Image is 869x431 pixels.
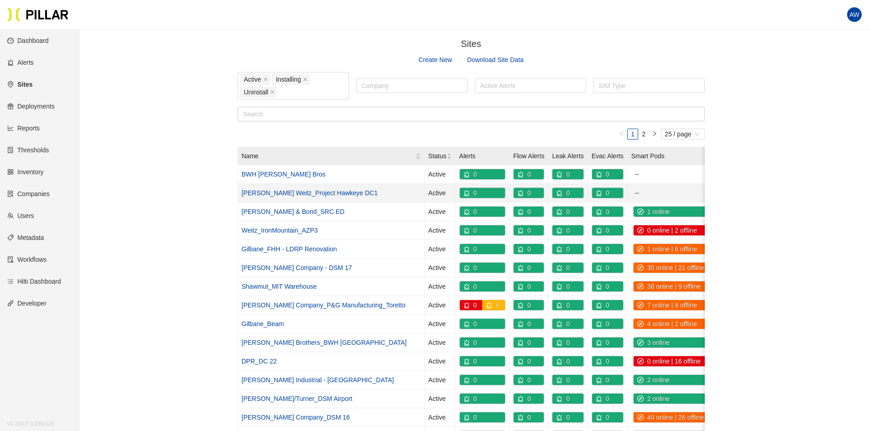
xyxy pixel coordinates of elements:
a: alert0 [592,339,613,346]
a: qrcodeInventory [7,168,44,176]
span: right [652,131,657,136]
a: [PERSON_NAME] Company - DSM 17 [242,264,352,271]
a: solutionCompanies [7,190,50,197]
a: alert0 [552,414,573,421]
a: exceptionThresholds [7,146,49,154]
a: alert0 [514,264,535,271]
a: teamUsers [7,212,34,219]
span: alert [556,171,566,177]
a: alert0 [460,358,481,365]
a: alert0 [592,283,613,290]
a: alert0 [552,264,573,271]
a: alert0 [514,171,535,178]
span: alert [556,283,566,290]
div: 4 online | 2 offline [634,319,701,329]
th: Flow Alerts [510,147,548,165]
a: alert0 [552,227,573,234]
a: line-chartReports [7,125,40,132]
div: 2 online [634,394,673,404]
span: compass [637,302,647,308]
a: alert0 [514,320,535,327]
span: alert [556,246,566,252]
a: 1 [628,129,638,139]
span: alert [517,395,527,402]
a: environmentSites [7,81,32,88]
span: alert [556,414,566,421]
a: alert0 [552,358,573,365]
a: [PERSON_NAME] Company_DSM 16 [242,414,350,421]
span: left [619,131,624,136]
a: alert0 [460,376,481,384]
span: alert [517,302,527,308]
span: alert [463,227,474,234]
span: alert [463,414,474,421]
span: alert [556,395,566,402]
a: alert0 [552,208,573,215]
a: alert0 [552,301,573,309]
li: 1 [627,129,638,140]
a: alert0 [592,171,613,178]
span: alert [556,339,566,346]
span: alert [517,377,527,383]
a: alert0 [514,339,535,346]
a: alert0 [460,320,481,327]
a: alert0 [592,208,613,215]
a: BWH [PERSON_NAME] Bros [242,171,326,178]
div: 7 online | 8 offline [634,300,701,310]
a: alert0 [514,301,535,309]
a: Shawmut_MIT Warehouse [242,283,317,290]
a: alert0 [592,320,613,327]
td: Active [425,352,456,371]
span: 25 / page [665,129,701,139]
span: alert [596,227,606,234]
a: alert0 [514,376,535,384]
span: alert [596,302,606,308]
a: [PERSON_NAME] & Bond_SRC ED [242,208,345,215]
a: alert0 [460,227,481,234]
span: Installing [276,74,301,84]
a: alert0 [552,245,573,253]
a: alert0 [592,414,613,421]
a: alert0 [460,283,481,290]
span: alert [517,246,527,252]
a: alert0 [552,376,573,384]
a: [PERSON_NAME] Company_P&G Manufacturing_Toretto [242,301,406,309]
span: alert [517,321,527,327]
a: Pillar Technologies [7,7,68,22]
td: Active [425,296,456,315]
div: 38 online | 9 offline [634,281,704,291]
span: alert [517,414,527,421]
span: Sites [461,39,481,49]
span: alert [517,227,527,234]
span: alert [517,265,527,271]
a: alert0 [460,208,481,215]
a: [PERSON_NAME] Brothers_BWH [GEOGRAPHIC_DATA] [242,339,407,346]
a: alert0 [460,264,481,271]
span: alert [463,358,474,364]
th: Leak Alerts [548,147,588,165]
td: Active [425,184,456,203]
span: compass [637,339,647,346]
a: alert0 [552,320,573,327]
a: 2 [639,129,649,139]
input: Search [238,107,705,121]
span: compass [637,395,647,402]
td: Active [425,259,456,277]
a: Create New [418,56,452,63]
span: alert [556,302,566,308]
a: alert0 [592,395,613,402]
span: alert [556,227,566,234]
a: auditWorkflows [7,256,47,263]
td: Active [425,221,456,240]
a: alert0 [514,414,535,421]
span: alert [517,208,527,215]
a: apiDeveloper [7,300,47,307]
a: [PERSON_NAME] Industrial - [GEOGRAPHIC_DATA] [242,376,394,384]
div: 1 online [634,207,673,217]
td: Active [425,333,456,352]
span: alert [517,171,527,177]
span: alert [556,208,566,215]
td: Active [425,315,456,333]
a: alert0 [514,227,535,234]
a: tagMetadata [7,234,44,241]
